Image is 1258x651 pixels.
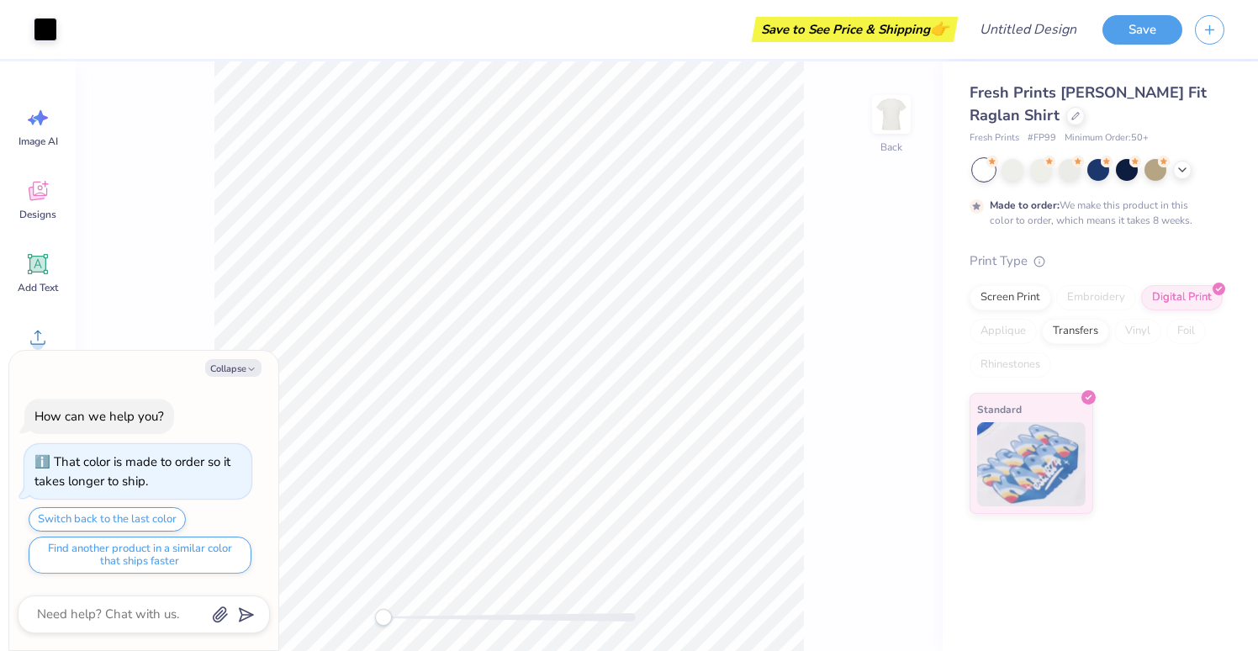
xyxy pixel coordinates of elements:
div: That color is made to order so it takes longer to ship. [34,453,230,490]
span: Standard [977,400,1022,418]
button: Collapse [205,359,262,377]
div: Foil [1166,319,1206,344]
button: Save [1102,15,1182,45]
div: Print Type [970,251,1224,271]
div: Rhinestones [970,352,1051,378]
div: We make this product in this color to order, which means it takes 8 weeks. [990,198,1197,228]
span: 👉 [930,19,949,39]
span: Image AI [18,135,58,148]
input: Untitled Design [966,13,1090,46]
span: Fresh Prints [970,131,1019,146]
img: Standard [977,422,1086,506]
div: Digital Print [1141,285,1223,310]
span: Fresh Prints [PERSON_NAME] Fit Raglan Shirt [970,82,1207,125]
div: How can we help you? [34,408,164,425]
span: Minimum Order: 50 + [1065,131,1149,146]
strong: Made to order: [990,198,1060,212]
div: Transfers [1042,319,1109,344]
span: # FP99 [1028,131,1056,146]
div: Save to See Price & Shipping [756,17,954,42]
div: Applique [970,319,1037,344]
div: Screen Print [970,285,1051,310]
span: Add Text [18,281,58,294]
button: Switch back to the last color [29,507,186,532]
div: Back [880,140,902,155]
div: Embroidery [1056,285,1136,310]
div: Vinyl [1114,319,1161,344]
button: Find another product in a similar color that ships faster [29,537,251,574]
div: Accessibility label [375,609,392,626]
img: Back [875,98,908,131]
span: Designs [19,208,56,221]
